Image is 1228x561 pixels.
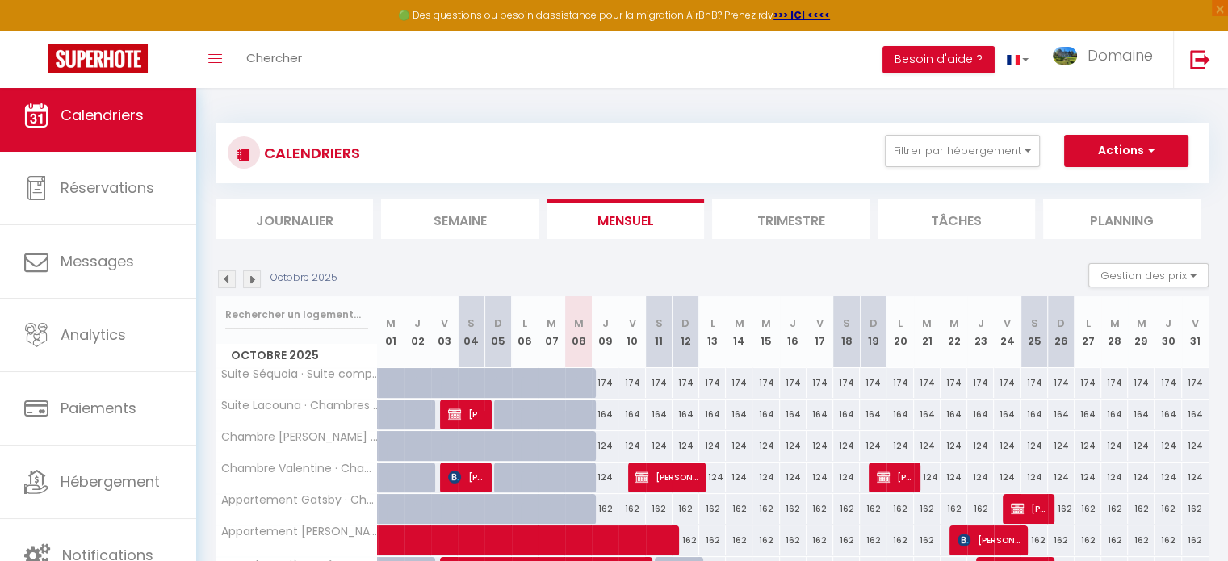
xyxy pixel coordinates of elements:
abbr: J [414,316,421,331]
th: 09 [592,296,618,368]
div: 164 [1048,400,1075,429]
span: Calendriers [61,105,144,125]
th: 03 [431,296,458,368]
p: Octobre 2025 [270,270,337,286]
div: 174 [967,368,994,398]
abbr: M [735,316,744,331]
div: 164 [618,400,645,429]
span: Octobre 2025 [216,344,377,367]
th: 29 [1128,296,1155,368]
span: Analytics [61,324,126,345]
th: 23 [967,296,994,368]
div: 174 [1101,368,1128,398]
span: Chercher [246,49,302,66]
abbr: D [494,316,502,331]
div: 162 [752,494,779,524]
div: 162 [914,525,941,555]
div: 174 [886,368,913,398]
div: 174 [1182,368,1209,398]
abbr: M [386,316,396,331]
div: 124 [833,431,860,461]
abbr: J [790,316,796,331]
span: [PERSON_NAME] [1011,493,1046,524]
abbr: M [574,316,584,331]
div: 164 [1155,400,1181,429]
div: 124 [807,463,833,492]
div: 174 [618,368,645,398]
li: Mensuel [547,199,704,239]
span: Hébergement [61,471,160,492]
div: 124 [592,431,618,461]
th: 07 [539,296,565,368]
div: 164 [914,400,941,429]
div: 164 [673,400,699,429]
div: 124 [1075,463,1101,492]
span: Suite Séquoia · Suite complète · Chambres d'hôtes [219,368,380,380]
div: 124 [618,431,645,461]
div: 164 [807,400,833,429]
abbr: J [1165,316,1171,331]
div: 162 [807,525,833,555]
li: Planning [1043,199,1201,239]
div: 124 [1128,463,1155,492]
img: ... [1053,47,1077,65]
div: 124 [1021,431,1047,461]
div: 124 [914,463,941,492]
th: 13 [699,296,726,368]
div: 164 [1101,400,1128,429]
div: 124 [967,463,994,492]
th: 25 [1021,296,1047,368]
div: 124 [699,431,726,461]
abbr: M [1110,316,1120,331]
div: 162 [699,494,726,524]
th: 11 [646,296,673,368]
div: 162 [1128,525,1155,555]
div: 162 [1021,525,1047,555]
button: Gestion des prix [1088,263,1209,287]
div: 164 [967,400,994,429]
div: 162 [1075,525,1101,555]
span: Messages [61,251,134,271]
span: [PERSON_NAME] [877,462,912,492]
abbr: V [441,316,448,331]
div: 164 [752,400,779,429]
img: Super Booking [48,44,148,73]
div: 162 [1048,494,1075,524]
div: 174 [1075,368,1101,398]
div: 124 [726,463,752,492]
div: 124 [699,463,726,492]
div: 124 [780,431,807,461]
span: Domaine [1088,45,1153,65]
th: 01 [378,296,404,368]
div: 162 [1182,494,1209,524]
abbr: J [602,316,609,331]
th: 30 [1155,296,1181,368]
div: 124 [646,431,673,461]
th: 08 [565,296,592,368]
th: 06 [512,296,539,368]
div: 162 [1101,494,1128,524]
div: 124 [914,431,941,461]
div: 124 [1182,431,1209,461]
abbr: S [1030,316,1037,331]
th: 10 [618,296,645,368]
div: 174 [860,368,886,398]
abbr: L [1085,316,1090,331]
div: 162 [833,494,860,524]
th: 28 [1101,296,1128,368]
div: 174 [833,368,860,398]
h3: CALENDRIERS [260,135,360,171]
div: 164 [886,400,913,429]
th: 31 [1182,296,1209,368]
th: 20 [886,296,913,368]
th: 19 [860,296,886,368]
div: 124 [592,463,618,492]
div: 162 [646,494,673,524]
div: 124 [833,463,860,492]
abbr: D [681,316,689,331]
abbr: D [870,316,878,331]
div: 164 [646,400,673,429]
div: 124 [1075,431,1101,461]
div: 124 [1128,431,1155,461]
span: Suite Lacouna · Chambres d'hôtes [219,400,380,412]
